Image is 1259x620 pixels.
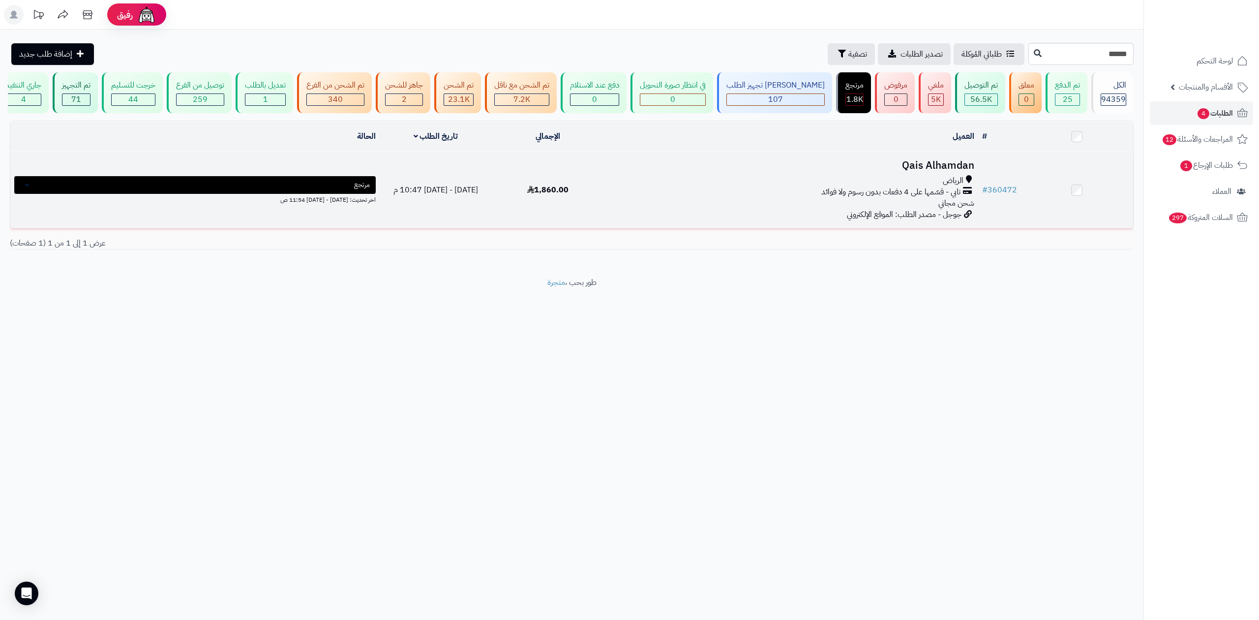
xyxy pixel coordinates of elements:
[878,43,951,65] a: تصدير الطلبات
[1180,160,1192,171] span: 1
[100,72,165,113] a: خرجت للتسليم 44
[62,94,90,105] div: 71
[1055,94,1079,105] div: 25
[982,130,987,142] a: #
[965,94,997,105] div: 56466
[640,80,706,91] div: في انتظار صورة التحويل
[1089,72,1136,113] a: الكل94359
[513,93,530,105] span: 7.2K
[1150,154,1253,177] a: طلبات الإرجاع1
[1019,94,1034,105] div: 0
[432,72,483,113] a: تم الشحن 23.1K
[536,130,560,142] a: الإجمالي
[929,94,943,105] div: 4954
[964,80,998,91] div: تم التوصيل
[1150,180,1253,203] a: العملاء
[982,184,988,196] span: #
[848,48,867,60] span: تصفية
[111,80,155,91] div: خرجت للتسليم
[670,93,675,105] span: 0
[570,94,619,105] div: 0
[51,72,100,113] a: تم التجهيز 71
[570,80,619,91] div: دفع عند الاستلام
[961,48,1002,60] span: طلباتي المُوكلة
[5,80,41,91] div: جاري التنفيذ
[885,94,907,105] div: 0
[137,5,156,25] img: ai-face.png
[894,93,899,105] span: 0
[928,80,944,91] div: ملغي
[982,184,1017,196] a: #360472
[1197,106,1233,120] span: الطلبات
[629,72,715,113] a: في انتظار صورة التحويل 0
[393,184,478,196] span: [DATE] - [DATE] 10:47 م
[954,43,1024,65] a: طلباتي المُوكلة
[900,48,943,60] span: تصدير الطلبات
[873,72,917,113] a: مرفوض 0
[177,94,224,105] div: 259
[592,93,597,105] span: 0
[448,93,470,105] span: 23.1K
[495,94,549,105] div: 7223
[1197,54,1233,68] span: لوحة التحكم
[938,197,974,209] span: شحن مجاني
[386,94,422,105] div: 2
[715,72,834,113] a: [PERSON_NAME] تجهيز الطلب 107
[1101,80,1126,91] div: الكل
[14,194,376,204] div: اخر تحديث: [DATE] - [DATE] 11:54 ص
[494,80,549,91] div: تم الشحن مع ناقل
[26,5,51,27] a: تحديثات المنصة
[1024,93,1029,105] span: 0
[11,43,94,65] a: إضافة طلب جديد
[402,93,407,105] span: 2
[1055,80,1080,91] div: تم الدفع
[1163,134,1176,145] span: 12
[953,72,1007,113] a: تم التوصيل 56.5K
[444,80,474,91] div: تم الشحن
[1044,72,1089,113] a: تم الدفع 25
[834,72,873,113] a: مرتجع 1.8K
[128,93,138,105] span: 44
[357,130,376,142] a: الحالة
[414,130,458,142] a: تاريخ الطلب
[1169,213,1187,223] span: 297
[1198,108,1209,119] span: 4
[483,72,559,113] a: تم الشحن مع ناقل 7.2K
[193,93,208,105] span: 259
[847,209,961,220] span: جوجل - مصدر الطلب: الموقع الإلكتروني
[112,94,155,105] div: 44
[1150,49,1253,73] a: لوحة التحكم
[953,130,974,142] a: العميل
[295,72,374,113] a: تم الشحن من الفرع 340
[768,93,783,105] span: 107
[1019,80,1034,91] div: معلق
[1212,185,1231,198] span: العملاء
[21,93,26,105] span: 4
[845,80,864,91] div: مرتجع
[15,582,38,605] div: Open Intercom Messenger
[970,93,992,105] span: 56.5K
[385,80,423,91] div: جاهز للشحن
[307,94,364,105] div: 340
[1179,80,1233,94] span: الأقسام والمنتجات
[2,238,572,249] div: عرض 1 إلى 1 من 1 (1 صفحات)
[821,186,960,198] span: تابي - قسّمها على 4 دفعات بدون رسوم ولا فوائد
[234,72,295,113] a: تعديل بالطلب 1
[176,80,224,91] div: توصيل من الفرع
[6,94,41,105] div: 4
[527,184,569,196] span: 1,860.00
[354,180,370,190] span: مرتجع
[1179,158,1233,172] span: طلبات الإرجاع
[444,94,473,105] div: 23056
[263,93,268,105] span: 1
[71,93,81,105] span: 71
[931,93,941,105] span: 5K
[559,72,629,113] a: دفع عند الاستلام 0
[62,80,90,91] div: تم التجهيز
[608,160,974,171] h3: Qais Alhamdan
[828,43,875,65] button: تصفية
[726,80,825,91] div: [PERSON_NAME] تجهيز الطلب
[846,93,863,105] span: 1.8K
[846,94,863,105] div: 1807
[1150,127,1253,151] a: المراجعات والأسئلة12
